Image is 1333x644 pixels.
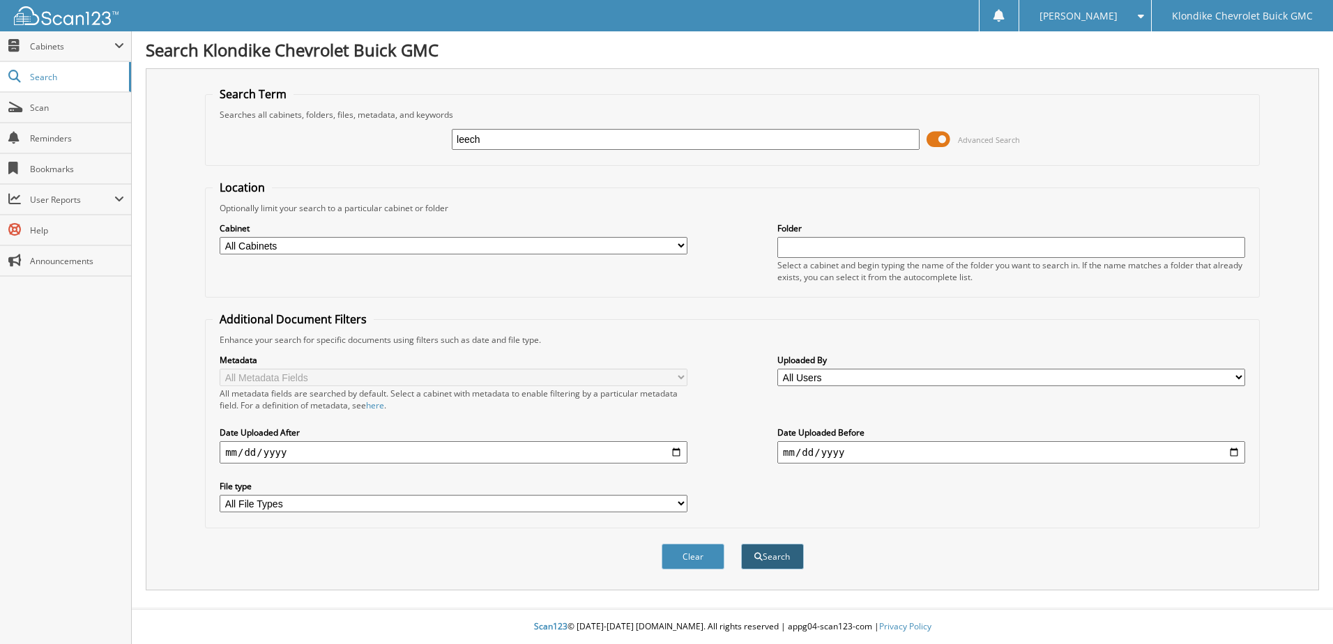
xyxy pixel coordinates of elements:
[777,441,1245,463] input: end
[777,427,1245,438] label: Date Uploaded Before
[14,6,119,25] img: scan123-logo-white.svg
[777,354,1245,366] label: Uploaded By
[213,109,1252,121] div: Searches all cabinets, folders, files, metadata, and keywords
[220,480,687,492] label: File type
[30,224,124,236] span: Help
[366,399,384,411] a: here
[213,86,294,102] legend: Search Term
[30,255,124,267] span: Announcements
[30,40,114,52] span: Cabinets
[662,544,724,569] button: Clear
[30,163,124,175] span: Bookmarks
[777,222,1245,234] label: Folder
[213,180,272,195] legend: Location
[220,427,687,438] label: Date Uploaded After
[132,610,1333,644] div: © [DATE]-[DATE] [DOMAIN_NAME]. All rights reserved | appg04-scan123-com |
[30,132,124,144] span: Reminders
[1172,12,1313,20] span: Klondike Chevrolet Buick GMC
[146,38,1319,61] h1: Search Klondike Chevrolet Buick GMC
[220,441,687,463] input: start
[213,334,1252,346] div: Enhance your search for specific documents using filters such as date and file type.
[213,202,1252,214] div: Optionally limit your search to a particular cabinet or folder
[30,102,124,114] span: Scan
[534,620,568,632] span: Scan123
[30,71,122,83] span: Search
[220,388,687,411] div: All metadata fields are searched by default. Select a cabinet with metadata to enable filtering b...
[741,544,804,569] button: Search
[220,354,687,366] label: Metadata
[30,194,114,206] span: User Reports
[879,620,931,632] a: Privacy Policy
[220,222,687,234] label: Cabinet
[1039,12,1118,20] span: [PERSON_NAME]
[958,135,1020,145] span: Advanced Search
[1263,577,1333,644] iframe: Chat Widget
[777,259,1245,283] div: Select a cabinet and begin typing the name of the folder you want to search in. If the name match...
[213,312,374,327] legend: Additional Document Filters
